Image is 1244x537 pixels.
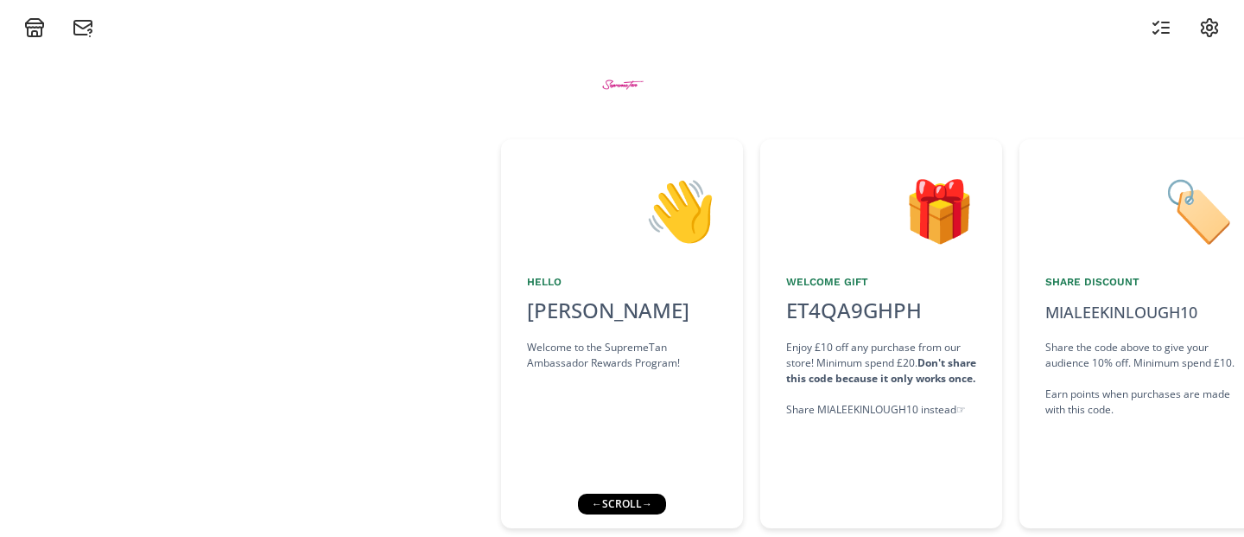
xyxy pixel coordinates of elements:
[527,274,717,290] div: Hello
[578,494,666,515] div: ← scroll →
[590,52,655,117] img: BtZWWMaMEGZe
[1045,340,1235,418] div: Share the code above to give your audience 10% off. Minimum spend £10. Earn points when purchases...
[786,340,976,418] div: Enjoy £10 off any purchase from our store! Minimum spend £20. Share MIALEEKINLOUGH10 instead ☞
[786,274,976,290] div: Welcome Gift
[527,295,717,326] div: [PERSON_NAME]
[1045,165,1235,253] div: 🏷️
[527,165,717,253] div: 👋
[527,340,717,371] div: Welcome to the SupremeTan Ambassador Rewards Program!
[786,355,976,386] strong: Don't share this code because it only works once.
[1045,301,1197,324] div: MIALEEKINLOUGH10
[776,295,932,326] div: ET4QA9GHPH
[1045,274,1235,290] div: Share Discount
[786,165,976,253] div: 🎁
